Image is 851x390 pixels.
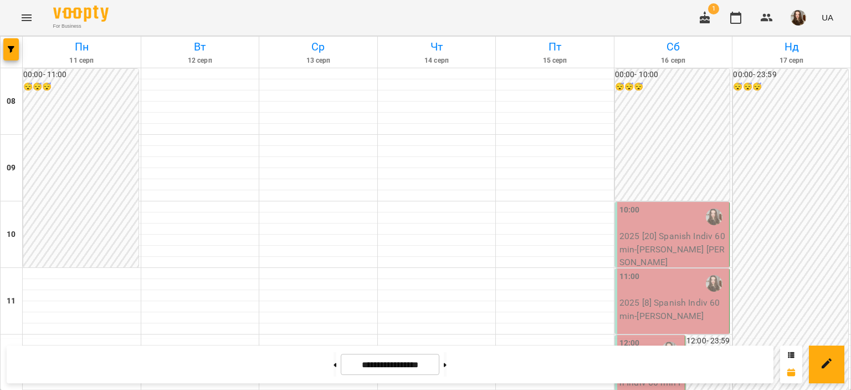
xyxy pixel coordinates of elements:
[706,275,722,292] img: Гайдукевич Анна (і)
[791,10,806,26] img: f828951e34a2a7ae30fa923eeeaf7e77.jpg
[817,7,838,28] button: UA
[708,3,719,14] span: 1
[733,81,848,93] h6: 😴😴😴
[261,55,376,66] h6: 13 серп
[619,230,727,269] p: 2025 [20] Spanish Indiv 60 min - [PERSON_NAME] [PERSON_NAME]
[706,209,722,225] img: Гайдукевич Анна (і)
[143,55,258,66] h6: 12 серп
[734,38,849,55] h6: Нд
[7,162,16,174] h6: 09
[734,55,849,66] h6: 17 серп
[380,55,494,66] h6: 14 серп
[615,81,730,93] h6: 😴😴😴
[24,38,139,55] h6: Пн
[619,204,640,216] label: 10:00
[822,12,833,23] span: UA
[23,69,139,81] h6: 00:00 - 11:00
[733,69,848,81] h6: 00:00 - 23:59
[23,81,139,93] h6: 😴😴😴
[380,38,494,55] h6: Чт
[498,38,612,55] h6: Пт
[619,296,727,322] p: 2025 [8] Spanish Indiv 60 min - [PERSON_NAME]
[615,69,730,81] h6: 00:00 - 10:00
[616,38,731,55] h6: Сб
[53,6,109,22] img: Voopty Logo
[619,271,640,283] label: 11:00
[53,23,109,30] span: For Business
[616,55,731,66] h6: 16 серп
[7,95,16,108] h6: 08
[24,55,139,66] h6: 11 серп
[686,335,730,347] h6: 12:00 - 23:59
[143,38,258,55] h6: Вт
[13,4,40,31] button: Menu
[7,229,16,241] h6: 10
[619,337,640,350] label: 12:00
[498,55,612,66] h6: 15 серп
[7,295,16,307] h6: 11
[261,38,376,55] h6: Ср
